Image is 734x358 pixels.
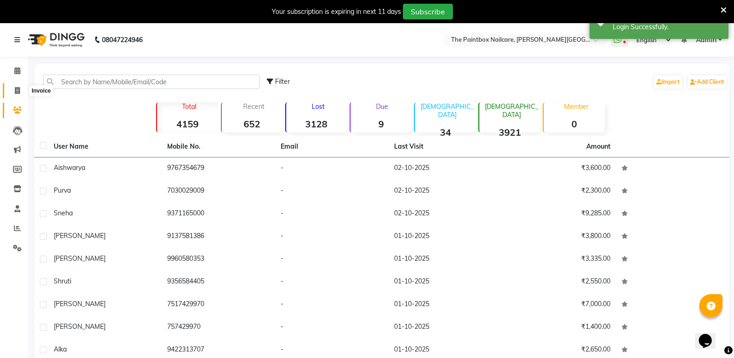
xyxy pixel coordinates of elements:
[352,102,411,111] p: Due
[581,136,616,157] th: Amount
[419,102,476,119] p: [DEMOGRAPHIC_DATA]
[54,345,67,353] span: alka
[275,157,389,180] td: -
[275,248,389,271] td: -
[290,102,347,111] p: Lost
[403,4,453,19] button: Subscribe
[275,203,389,226] td: -
[54,277,71,285] span: shruti
[389,157,502,180] td: 02-10-2025
[275,294,389,316] td: -
[162,316,275,339] td: 757429970
[502,226,616,248] td: ₹3,800.00
[547,102,604,111] p: Member
[613,22,721,32] div: Login Successfully.
[502,316,616,339] td: ₹1,400.00
[161,102,218,111] p: Total
[24,27,87,53] img: logo
[502,271,616,294] td: ₹2,550.00
[29,85,53,96] div: Invoice
[695,321,725,349] iframe: chat widget
[389,271,502,294] td: 01-10-2025
[162,203,275,226] td: 9371165000
[162,180,275,203] td: 7030029009
[226,102,282,111] p: Recent
[502,203,616,226] td: ₹9,285.00
[54,232,106,240] span: [PERSON_NAME]
[544,118,604,130] strong: 0
[389,180,502,203] td: 02-10-2025
[502,157,616,180] td: ₹3,600.00
[43,75,260,89] input: Search by Name/Mobile/Email/Code
[54,254,106,263] span: [PERSON_NAME]
[54,209,73,217] span: sneha
[162,157,275,180] td: 9767354679
[54,300,106,308] span: [PERSON_NAME]
[48,136,162,157] th: User Name
[162,226,275,248] td: 9137581386
[483,102,540,119] p: [DEMOGRAPHIC_DATA]
[415,126,476,138] strong: 34
[275,226,389,248] td: -
[275,271,389,294] td: -
[102,27,143,53] b: 08047224946
[162,294,275,316] td: 7517429970
[389,203,502,226] td: 02-10-2025
[272,7,401,17] div: Your subscription is expiring in next 11 days
[275,77,290,86] span: Filter
[389,294,502,316] td: 01-10-2025
[389,226,502,248] td: 01-10-2025
[502,248,616,271] td: ₹3,335.00
[222,118,282,130] strong: 652
[696,35,716,45] span: Admin
[162,271,275,294] td: 9356584405
[351,118,411,130] strong: 9
[389,316,502,339] td: 01-10-2025
[275,136,389,157] th: Email
[389,136,502,157] th: Last Visit
[286,118,347,130] strong: 3128
[275,316,389,339] td: -
[479,126,540,138] strong: 3921
[162,136,275,157] th: Mobile No.
[162,248,275,271] td: 9960580353
[54,163,85,172] span: aishwarya
[502,294,616,316] td: ₹7,000.00
[688,75,727,88] a: Add Client
[389,248,502,271] td: 01-10-2025
[275,180,389,203] td: -
[157,118,218,130] strong: 4159
[502,180,616,203] td: ₹2,300.00
[54,186,71,195] span: purva
[654,75,682,88] a: Import
[54,322,106,331] span: [PERSON_NAME]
